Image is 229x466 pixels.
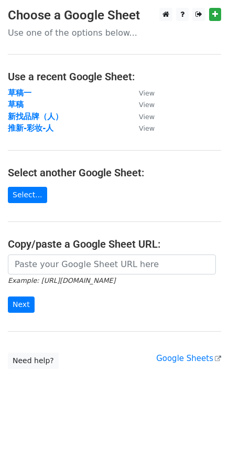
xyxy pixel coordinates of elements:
[8,27,221,38] p: Use one of the options below...
[128,112,155,121] a: View
[8,112,63,121] a: 新找品牌（人）
[139,124,155,132] small: View
[128,100,155,109] a: View
[8,353,59,369] a: Need help?
[8,166,221,179] h4: Select another Google Sheet:
[139,101,155,109] small: View
[8,8,221,23] h3: Choose a Google Sheet
[156,354,221,363] a: Google Sheets
[8,187,47,203] a: Select...
[8,100,24,109] a: 草稿
[139,89,155,97] small: View
[8,70,221,83] h4: Use a recent Google Sheet:
[8,255,216,274] input: Paste your Google Sheet URL here
[128,123,155,133] a: View
[128,88,155,98] a: View
[8,296,35,313] input: Next
[139,113,155,121] small: View
[8,238,221,250] h4: Copy/paste a Google Sheet URL:
[8,123,53,133] a: 推新-彩妆-人
[8,88,31,98] a: 草稿一
[8,277,115,284] small: Example: [URL][DOMAIN_NAME]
